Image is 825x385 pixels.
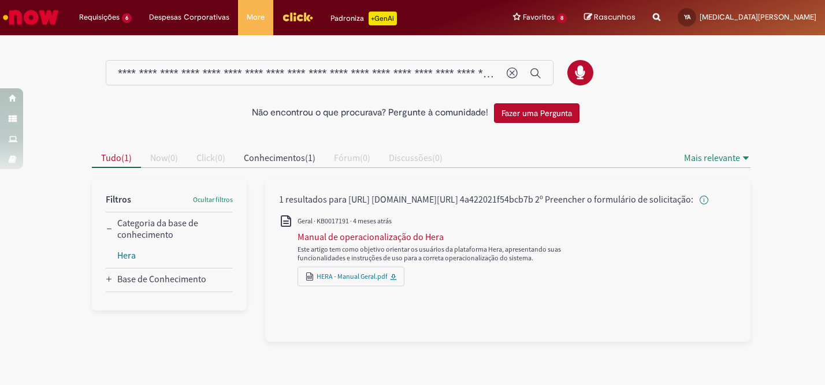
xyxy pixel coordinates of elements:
img: ServiceNow [1,6,61,29]
span: 8 [557,13,567,23]
span: 6 [122,13,132,23]
span: Requisições [79,12,120,23]
div: Padroniza [330,12,397,25]
span: [MEDICAL_DATA][PERSON_NAME] [700,12,816,22]
p: +GenAi [369,12,397,25]
button: Fazer uma Pergunta [494,103,579,123]
span: Rascunhos [594,12,636,23]
span: Despesas Corporativas [149,12,229,23]
span: YA [684,13,690,21]
span: More [247,12,265,23]
span: Favoritos [523,12,555,23]
a: Rascunhos [584,12,636,23]
img: click_logo_yellow_360x200.png [282,8,313,25]
h2: Não encontrou o que procurava? Pergunte à comunidade! [252,108,488,118]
